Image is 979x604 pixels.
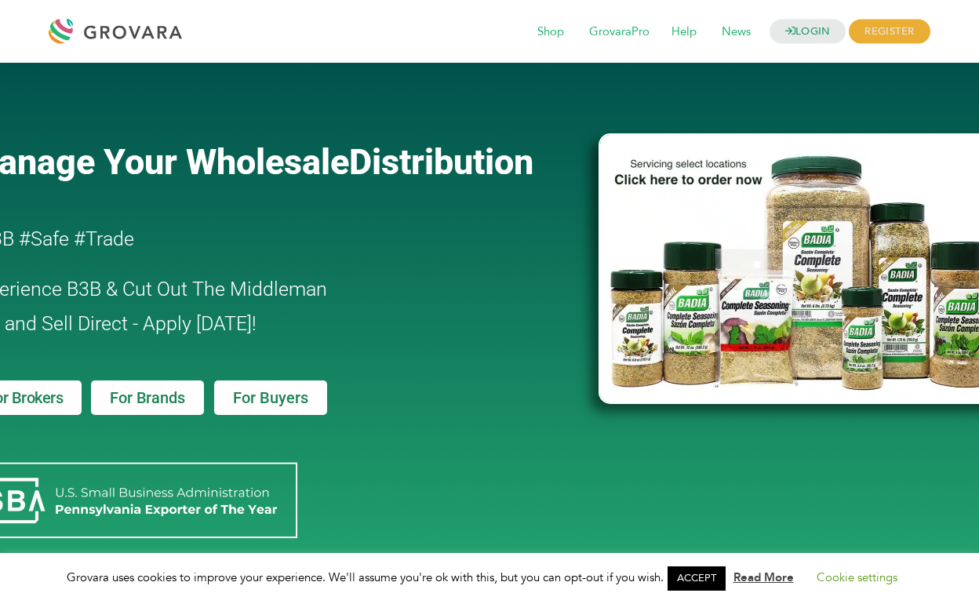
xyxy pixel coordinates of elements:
a: Shop [526,24,575,41]
a: Read More [733,569,794,585]
span: GrovaraPro [578,17,661,47]
span: For Brands [110,390,184,406]
span: Distribution [349,141,533,183]
a: LOGIN [770,20,846,44]
a: News [711,24,762,41]
span: Grovara uses cookies to improve your experience. We'll assume you're ok with this, but you can op... [67,569,913,585]
span: News [711,17,762,47]
a: Cookie settings [817,569,897,585]
span: Shop [526,17,575,47]
a: GrovaraPro [578,24,661,41]
a: ACCEPT [668,566,726,591]
a: For Buyers [214,380,327,415]
span: For Buyers [233,390,308,406]
a: Help [661,24,708,41]
a: For Brands [91,380,203,415]
span: REGISTER [849,20,930,44]
span: Help [661,17,708,47]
